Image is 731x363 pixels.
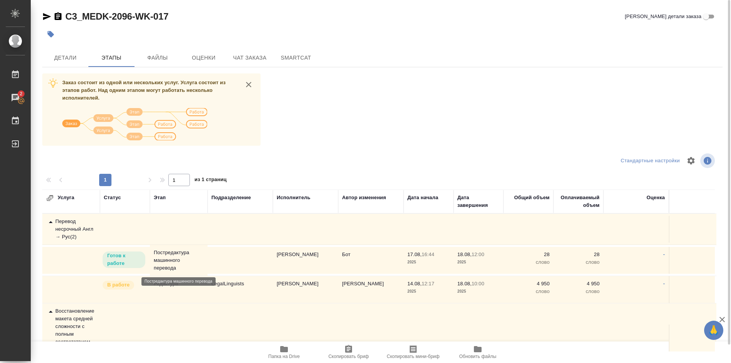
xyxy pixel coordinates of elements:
button: Добавить тэг [42,26,59,43]
a: C3_MEDK-2096-WK-017 [65,11,168,22]
span: Скопировать бриф [328,354,369,359]
div: Исполнитель [277,194,311,201]
div: Этап [154,194,166,201]
div: Услуга [46,194,123,202]
a: 2 [2,88,29,107]
div: Дата начала [407,194,438,201]
p: 2025 [457,288,500,295]
p: слово [507,258,550,266]
p: 16:44 [422,251,434,257]
p: 28 [507,251,550,258]
span: Детали [47,53,84,63]
span: Файлы [139,53,176,63]
span: Скопировать мини-бриф [387,354,439,359]
p: 18.08, [457,281,472,286]
div: Статус [104,194,121,201]
p: Постредактура машинного перевода [154,249,204,272]
p: слово [557,288,600,295]
span: Обновить файлы [459,354,497,359]
td: Бот [338,247,404,274]
div: Подразделение [211,194,251,201]
button: Развернуть [46,194,54,202]
td: [PERSON_NAME] [273,276,338,303]
button: close [243,79,254,90]
span: 🙏 [707,322,720,338]
button: Скопировать ссылку [53,12,63,21]
span: Чат заказа [231,53,268,63]
p: 2025 [457,258,500,266]
button: Скопировать ссылку для ЯМессенджера [42,12,52,21]
span: Заказ состоит из одной или нескольких услуг. Услуга состоит из этапов работ. Над одним этапом мог... [62,80,226,101]
div: Оценка [646,194,665,201]
span: 2 [15,90,27,98]
div: Перевод несрочный Англ → Рус ( 2 ) [46,218,96,241]
p: 4 950 [557,280,600,288]
span: SmartCat [277,53,314,63]
span: из 1 страниц [194,175,227,186]
p: 2025 [407,258,450,266]
p: 12:00 [472,251,484,257]
p: 17.08, [407,251,422,257]
p: 4 950 [507,280,550,288]
span: Посмотреть информацию [700,153,716,168]
td: [PERSON_NAME] [338,276,404,303]
button: Скопировать бриф [316,341,381,363]
p: Готов к работе [107,252,141,267]
button: 🙏 [704,321,723,340]
a: - [663,281,665,286]
span: Оценки [185,53,222,63]
p: слово [557,258,600,266]
p: 28 [557,251,600,258]
p: слово [507,288,550,295]
div: Оплачиваемый объем [557,194,600,209]
span: Этапы [93,53,130,63]
button: Обновить файлы [445,341,510,363]
td: LegalLinguists [208,276,273,303]
span: Папка на Drive [268,354,300,359]
p: 10:00 [472,281,484,286]
div: split button [619,155,682,167]
div: Автор изменения [342,194,386,201]
p: 18.08, [457,251,472,257]
span: [PERSON_NAME] детали заказа [625,13,701,20]
div: Общий объем [514,194,550,201]
p: В работе [107,281,130,289]
button: Папка на Drive [252,341,316,363]
p: 14.08, [407,281,422,286]
span: Настроить таблицу [682,152,700,170]
a: - [663,251,665,257]
button: Скопировать мини-бриф [381,341,445,363]
p: 2025 [407,288,450,295]
p: Редактура [154,280,204,288]
div: Дата завершения [457,194,500,209]
td: [PERSON_NAME] [273,247,338,274]
p: 12:17 [422,281,434,286]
